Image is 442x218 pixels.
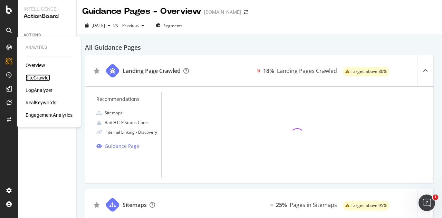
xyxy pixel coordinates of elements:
[204,9,241,16] div: [DOMAIN_NAME]
[276,201,287,209] div: 25%
[119,20,147,31] button: Previous
[23,32,41,39] div: ACTIONS
[96,142,161,150] a: Guidance Page
[351,69,387,74] span: Target: above 80%
[26,99,56,106] a: RealKeywords
[26,74,50,81] a: SiteCrawler
[290,201,337,209] div: Pages in Sitemaps
[123,67,181,75] div: Landing Page Crawled
[263,67,274,75] div: 18%
[85,42,434,52] h2: All Guidance Pages
[23,12,71,20] div: ActionBoard
[123,201,147,209] div: Sitemaps
[113,22,119,29] span: vs
[163,23,183,29] span: Segments
[82,6,201,17] div: Guidance Pages - Overview
[351,203,387,208] span: Target: above 95%
[119,22,139,28] span: Previous
[105,119,148,127] div: Bad HTTP Status Code
[82,20,113,31] button: [DATE]
[94,68,100,74] div: star
[26,45,73,50] div: Analytics
[343,201,390,210] div: warning label
[419,195,435,211] iframe: Intercom live chat
[23,32,71,39] a: ACTIONS
[277,67,337,75] div: Landing Pages Crawled
[433,195,438,200] span: 1
[105,142,139,150] div: Guidance Page
[270,204,273,206] img: Equal
[153,20,185,31] button: Segments
[26,112,73,119] a: EngagementAnalytics
[94,202,100,208] div: star
[23,6,71,12] div: Intelligence
[244,10,248,15] div: arrow-right-arrow-left
[96,95,161,103] div: Recommendations
[105,128,157,136] div: Internal Linking - Discovery
[26,87,52,94] a: LogAnalyzer
[92,22,105,28] span: 2025 Sep. 10th
[343,67,390,76] div: warning label
[105,109,123,117] div: Sitemaps
[26,62,45,69] a: Overview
